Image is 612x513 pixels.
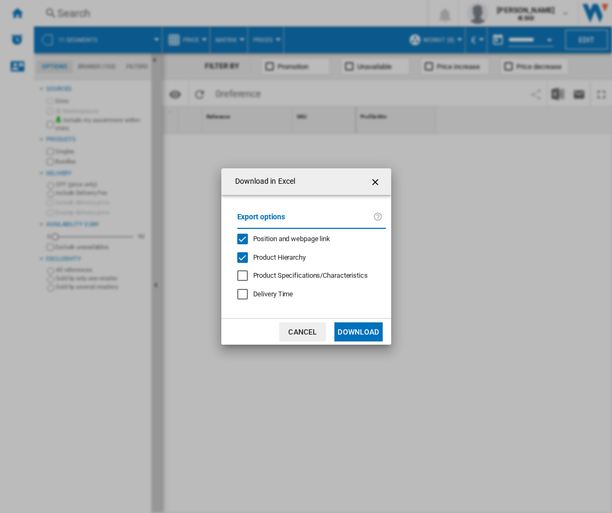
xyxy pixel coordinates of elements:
button: Download [334,322,382,341]
span: Product Hierarchy [253,253,306,261]
span: Product Specifications/Characteristics [253,271,368,279]
span: Position and webpage link [253,235,331,243]
button: getI18NText('BUTTONS.CLOSE_DIALOG') [366,171,387,192]
label: Export options [237,211,373,230]
md-checkbox: Delivery Time [237,289,386,300]
md-checkbox: Product Hierarchy [237,252,377,262]
h4: Download in Excel [230,176,296,187]
md-checkbox: Position and webpage link [237,234,377,244]
div: Only applies to Category View [253,271,368,280]
ng-md-icon: getI18NText('BUTTONS.CLOSE_DIALOG') [370,176,383,189]
button: Cancel [279,322,326,341]
span: Delivery Time [253,290,294,298]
